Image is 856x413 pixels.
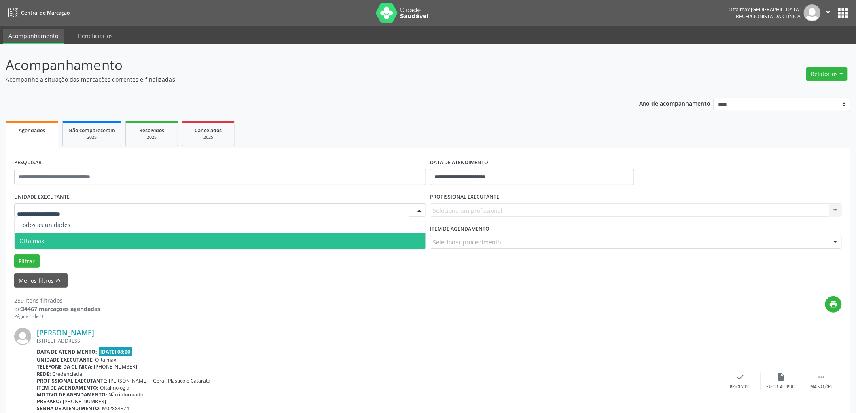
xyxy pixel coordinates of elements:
span: Resolvidos [139,127,164,134]
div: Exportar (PDF) [767,384,796,390]
div: 259 itens filtrados [14,296,100,305]
label: PROFISSIONAL EXECUTANTE [430,191,499,203]
span: Cancelados [195,127,222,134]
b: Data de atendimento: [37,348,97,355]
i:  [824,7,833,16]
div: 2025 [68,134,115,140]
div: Mais ações [811,384,833,390]
div: Página 1 de 18 [14,313,100,320]
button: Menos filtroskeyboard_arrow_up [14,273,68,288]
span: Credenciada [53,371,83,377]
label: DATA DE ATENDIMENTO [430,157,488,169]
a: [PERSON_NAME] [37,328,94,337]
button:  [821,4,836,21]
i: insert_drive_file [777,373,786,381]
span: Oftalmologia [100,384,130,391]
i:  [817,373,826,381]
i: check [736,373,745,381]
div: Resolvido [730,384,751,390]
span: Não informado [109,391,144,398]
span: Oftalmax [19,237,44,245]
button: print [825,296,842,313]
b: Senha de atendimento: [37,405,101,412]
button: apps [836,6,850,20]
button: Relatórios [806,67,848,81]
p: Ano de acompanhamento [639,98,711,108]
label: Item de agendamento [430,222,489,235]
b: Rede: [37,371,51,377]
div: 2025 [131,134,172,140]
strong: 34467 marcações agendadas [21,305,100,313]
div: [STREET_ADDRESS] [37,337,720,344]
p: Acompanhamento [6,55,597,75]
div: Oftalmax [GEOGRAPHIC_DATA] [729,6,801,13]
span: Não compareceram [68,127,115,134]
i: print [829,300,838,309]
b: Profissional executante: [37,377,108,384]
label: UNIDADE EXECUTANTE [14,191,70,203]
img: img [14,328,31,345]
b: Telefone da clínica: [37,363,93,370]
span: Central de Marcação [21,9,70,16]
div: de [14,305,100,313]
b: Item de agendamento: [37,384,99,391]
span: [PHONE_NUMBER] [94,363,138,370]
span: Oftalmax [95,356,117,363]
span: [DATE] 08:00 [99,347,133,356]
label: PESQUISAR [14,157,42,169]
div: 2025 [188,134,229,140]
span: [PERSON_NAME] | Geral, Plastico e Catarata [109,377,211,384]
span: M02884874 [102,405,129,412]
b: Motivo de agendamento: [37,391,107,398]
button: Filtrar [14,254,40,268]
a: Acompanhamento [3,29,64,44]
span: Todos as unidades [19,221,70,229]
i: keyboard_arrow_up [54,276,63,285]
b: Preparo: [37,398,61,405]
img: img [804,4,821,21]
p: Acompanhe a situação das marcações correntes e finalizadas [6,75,597,84]
span: Recepcionista da clínica [736,13,801,20]
span: Selecionar procedimento [433,238,501,246]
span: Agendados [19,127,45,134]
b: Unidade executante: [37,356,94,363]
span: [PHONE_NUMBER] [63,398,106,405]
a: Central de Marcação [6,6,70,19]
a: Beneficiários [72,29,119,43]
